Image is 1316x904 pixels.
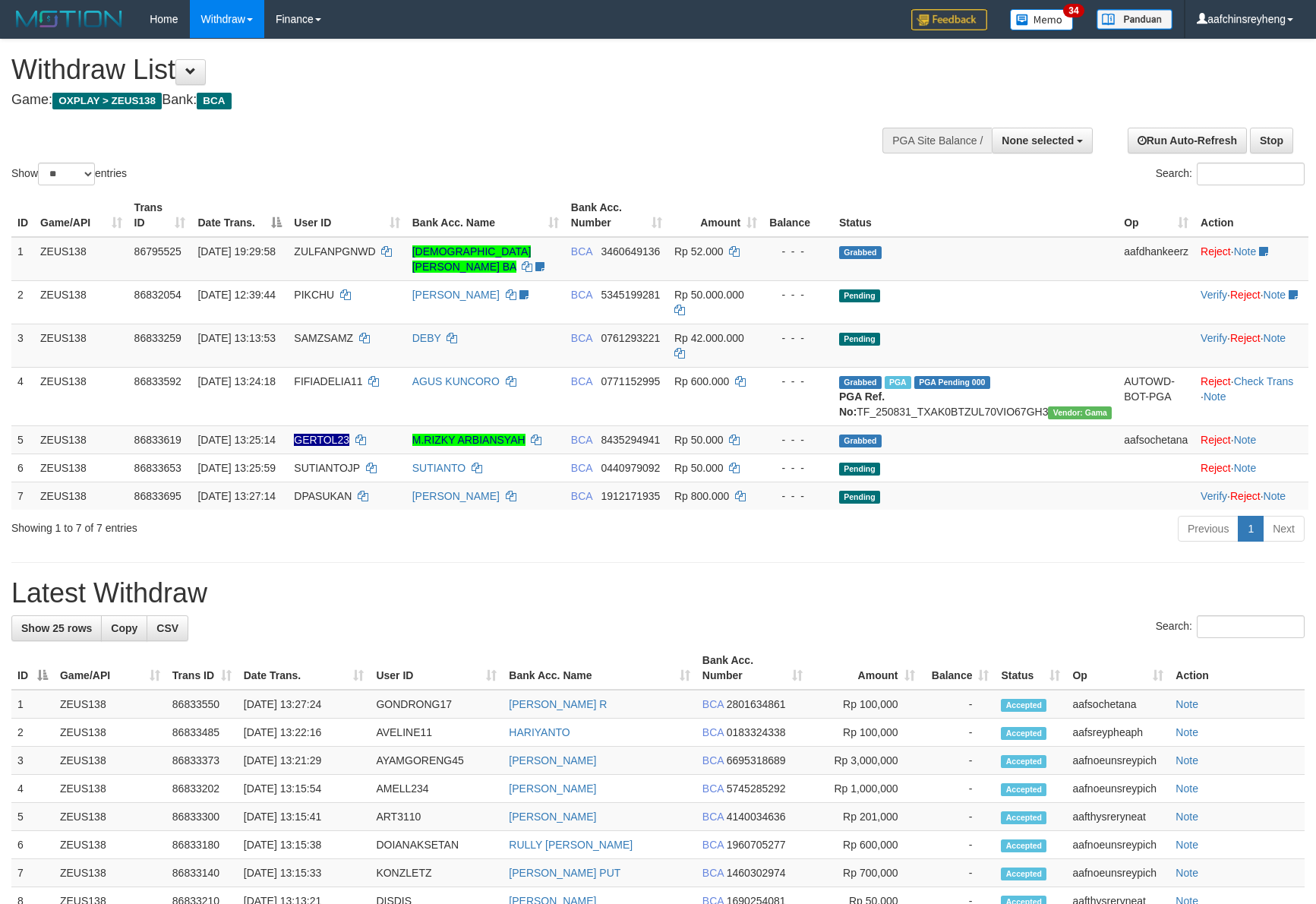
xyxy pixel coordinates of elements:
td: [DATE] 13:15:54 [238,775,371,803]
span: None selected [1002,134,1074,147]
span: SUTIANTOJP [294,462,360,474]
span: SAMZSAMZ [294,332,353,344]
div: - - - [769,460,827,476]
th: Op: activate to sort column ascending [1066,646,1169,690]
span: Rp 50.000.000 [674,289,744,301]
span: Accepted [1001,755,1046,768]
th: User ID: activate to sort column ascending [370,646,503,690]
td: 86833180 [166,831,238,859]
td: TF_250831_TXAK0BTZUL70VIO67GH3 [833,367,1118,425]
td: 2 [11,719,54,747]
span: Copy 5745285292 to clipboard [727,782,786,795]
td: aafnoeunsreypich [1066,775,1169,803]
td: ZEUS138 [34,237,128,281]
span: Grabbed [839,246,882,259]
span: Rp 50.000 [674,462,724,474]
td: AVELINE11 [370,719,503,747]
span: Nama rekening ada tanda titik/strip, harap diedit [294,434,349,446]
span: Rp 50.000 [674,434,724,446]
span: Accepted [1001,699,1046,712]
a: Note [1264,289,1286,301]
h1: Withdraw List [11,55,862,85]
td: [DATE] 13:15:33 [238,859,371,887]
span: FIFIADELIA11 [294,375,362,387]
span: BCA [702,867,724,879]
span: 34 [1063,4,1084,17]
td: [DATE] 13:15:38 [238,831,371,859]
th: Action [1169,646,1305,690]
a: Show 25 rows [11,615,102,641]
th: Amount: activate to sort column ascending [668,194,763,237]
select: Showentries [38,163,95,185]
img: panduan.png [1097,9,1172,30]
span: 86833592 [134,375,181,387]
td: ZEUS138 [34,324,128,367]
td: [DATE] 13:22:16 [238,719,371,747]
a: Reject [1201,375,1231,387]
a: HARIYANTO [509,726,570,738]
td: [DATE] 13:27:24 [238,690,371,719]
a: Note [1176,726,1198,738]
td: 86833300 [166,803,238,831]
td: 86833373 [166,747,238,775]
td: AYAMGORENG45 [370,747,503,775]
a: Note [1176,782,1198,795]
th: Trans ID: activate to sort column ascending [166,646,238,690]
a: Reject [1230,332,1261,344]
th: Bank Acc. Name: activate to sort column ascending [406,194,565,237]
a: 1 [1238,516,1264,542]
a: Note [1204,390,1226,403]
th: ID [11,194,34,237]
td: 86833485 [166,719,238,747]
img: MOTION_logo.png [11,8,127,30]
span: BCA [702,839,724,851]
span: [DATE] 13:27:14 [197,490,275,502]
span: Copy 5345199281 to clipboard [601,289,661,301]
th: Game/API: activate to sort column ascending [54,646,166,690]
td: GONDRONG17 [370,690,503,719]
span: [DATE] 19:29:58 [197,245,275,258]
th: Trans ID: activate to sort column ascending [128,194,192,237]
td: aafthysreryneat [1066,803,1169,831]
th: Game/API: activate to sort column ascending [34,194,128,237]
a: Reject [1230,289,1261,301]
span: Copy 4140034636 to clipboard [727,811,786,823]
td: · · [1194,367,1308,425]
span: DPASUKAN [294,490,352,502]
label: Show entries [11,163,127,185]
a: Run Auto-Refresh [1128,128,1247,153]
span: Copy 1912171935 to clipboard [601,490,661,502]
th: ID: activate to sort column descending [11,646,54,690]
td: 7 [11,482,34,510]
span: Rp 52.000 [674,245,724,258]
span: Rp 800.000 [674,490,729,502]
span: PGA Pending [914,376,990,389]
td: KONZLETZ [370,859,503,887]
th: Action [1194,194,1308,237]
td: 5 [11,425,34,454]
th: Bank Acc. Number: activate to sort column ascending [696,646,809,690]
a: Note [1176,839,1198,851]
a: CSV [147,615,188,641]
th: Date Trans.: activate to sort column ascending [238,646,371,690]
th: Status [833,194,1118,237]
div: - - - [769,488,827,504]
td: 86833550 [166,690,238,719]
span: PIKCHU [294,289,334,301]
span: Accepted [1001,868,1046,880]
span: Copy 6695318689 to clipboard [727,754,786,767]
td: - [921,747,996,775]
a: RULLY [PERSON_NAME] [509,839,633,851]
td: aafnoeunsreypich [1066,859,1169,887]
a: Check Trans [1234,375,1294,387]
span: BCA [571,289,592,301]
span: BCA [702,726,724,738]
span: BCA [571,462,592,474]
td: · [1194,454,1308,482]
span: Grabbed [839,376,882,389]
span: 86833695 [134,490,181,502]
th: Balance [763,194,833,237]
span: Vendor URL: https://trx31.1velocity.biz [1048,406,1112,419]
td: aafnoeunsreypich [1066,831,1169,859]
td: 1 [11,690,54,719]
